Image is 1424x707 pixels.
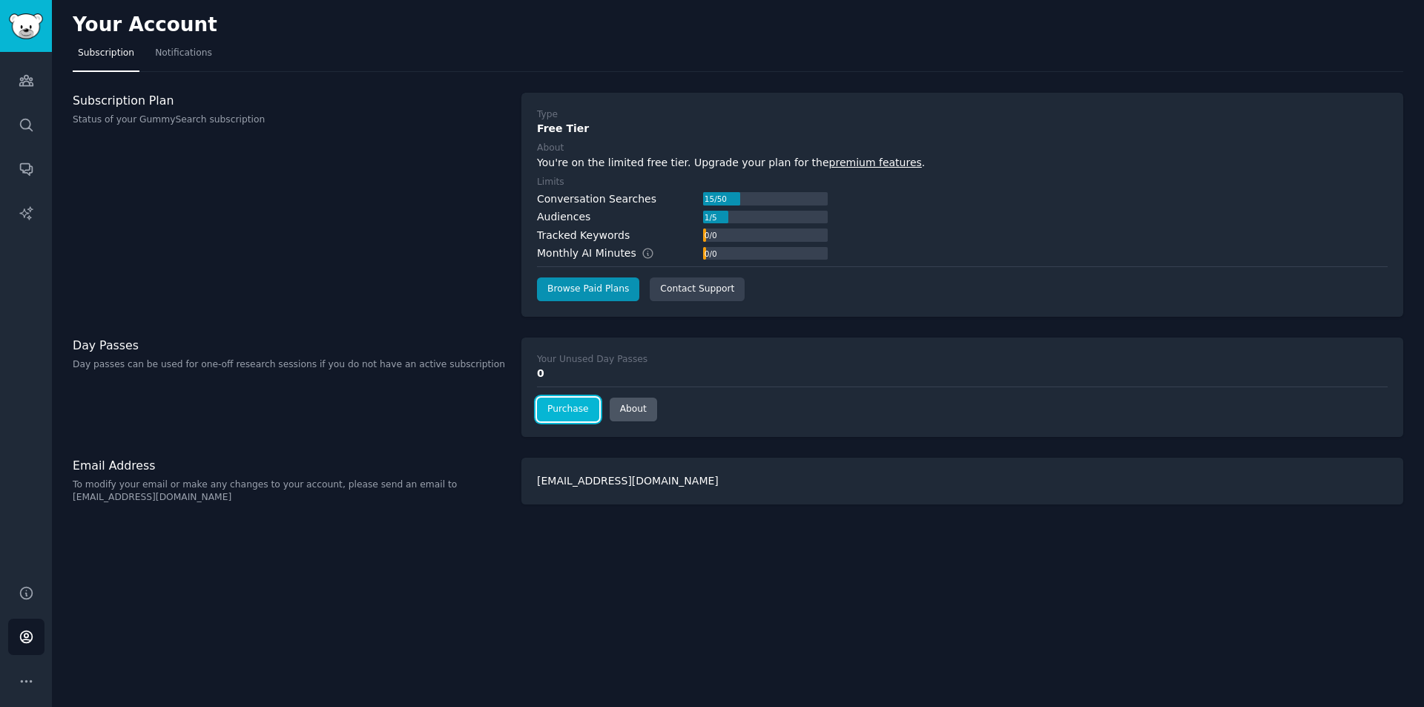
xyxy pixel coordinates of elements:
a: Notifications [150,42,217,72]
div: Audiences [537,209,590,225]
a: premium features [829,157,922,168]
h3: Email Address [73,458,506,473]
h3: Subscription Plan [73,93,506,108]
p: Day passes can be used for one-off research sessions if you do not have an active subscription [73,358,506,372]
div: 0 / 0 [703,247,718,260]
p: To modify your email or make any changes to your account, please send an email to [EMAIL_ADDRESS]... [73,479,506,504]
div: Monthly AI Minutes [537,246,670,261]
div: Tracked Keywords [537,228,630,243]
a: Subscription [73,42,139,72]
h3: Day Passes [73,338,506,353]
div: Your Unused Day Passes [537,353,647,366]
img: GummySearch logo [9,13,43,39]
a: About [610,398,657,421]
a: Purchase [537,398,599,421]
div: [EMAIL_ADDRESS][DOMAIN_NAME] [521,458,1403,504]
span: Subscription [78,47,134,60]
div: 0 [537,366,1388,381]
div: Limits [537,176,564,189]
a: Contact Support [650,277,745,301]
a: Browse Paid Plans [537,277,639,301]
div: You're on the limited free tier. Upgrade your plan for the . [537,155,1388,171]
div: Type [537,108,558,122]
div: Conversation Searches [537,191,656,207]
span: Notifications [155,47,212,60]
div: 0 / 0 [703,228,718,242]
div: 15 / 50 [703,192,728,205]
div: Free Tier [537,121,1388,137]
p: Status of your GummySearch subscription [73,114,506,127]
h2: Your Account [73,13,217,37]
div: 1 / 5 [703,211,718,224]
div: About [537,142,564,155]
